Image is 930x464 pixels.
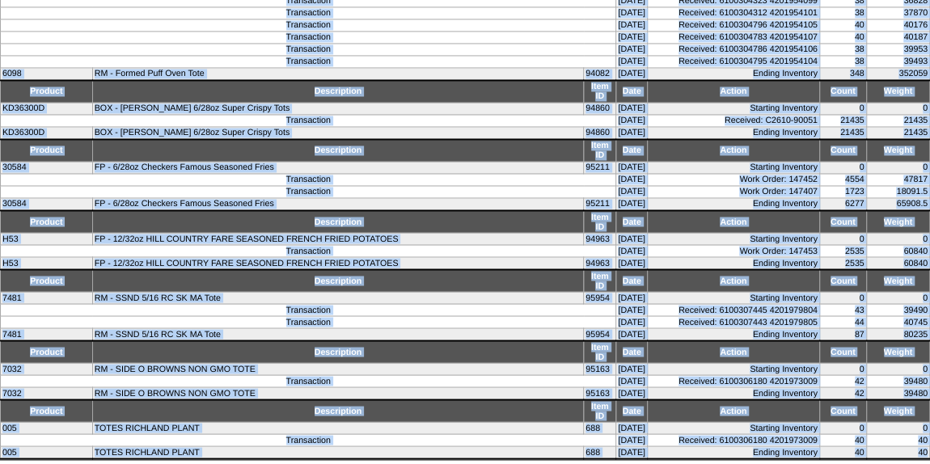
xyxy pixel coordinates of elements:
td: Date [616,210,648,233]
td: 44 [819,316,866,328]
td: Date [616,269,648,292]
td: [DATE] [616,7,648,19]
td: 1723 [819,186,866,198]
td: Received: C2610-90051 [647,115,819,127]
td: [DATE] [616,68,648,81]
td: 0 [819,292,866,304]
td: FP - 12/32oz HILL COUNTRY FARE SEASONED FRENCH FRIED POTATOES [92,257,583,270]
td: Transaction [1,174,616,186]
td: Date [616,399,648,422]
td: Description [92,210,583,233]
td: 94860 [584,127,616,140]
td: 2535 [819,245,866,257]
td: 21435 [819,115,866,127]
td: [DATE] [616,257,648,270]
td: 94963 [584,257,616,270]
td: [DATE] [616,387,648,400]
td: [DATE] [616,434,648,446]
td: [DATE] [616,422,648,434]
td: Ending Inventory [647,198,819,211]
td: 40176 [866,19,930,32]
td: Work Order: 147453 [647,245,819,257]
td: 2535 [819,257,866,270]
td: Received: 6100304796 4201954105 [647,19,819,32]
td: Weight [866,269,930,292]
td: Action [647,80,819,103]
td: [DATE] [616,245,648,257]
td: [DATE] [616,316,648,328]
td: 0 [866,162,930,174]
td: 94860 [584,103,616,115]
td: Description [92,139,583,162]
td: Count [819,399,866,422]
td: Transaction [1,245,616,257]
td: [DATE] [616,375,648,387]
td: 95954 [584,292,616,304]
td: Transaction [1,304,616,316]
td: 0 [866,233,930,245]
td: Received: 6100306180 4201973009 [647,375,819,387]
td: [DATE] [616,44,648,56]
td: 39480 [866,387,930,400]
td: 95163 [584,387,616,400]
td: 80235 [866,328,930,341]
td: Transaction [1,32,616,44]
td: 688 [584,422,616,434]
td: [DATE] [616,198,648,211]
td: Weight [866,399,930,422]
td: Description [92,80,583,103]
td: 60840 [866,257,930,270]
td: 688 [584,446,616,459]
td: RM - SSND 5/16 RC SK MA Tote [92,292,583,304]
td: Item ID [584,139,616,162]
td: 40187 [866,32,930,44]
td: 65908.5 [866,198,930,211]
td: 39480 [866,375,930,387]
td: RM - SIDE O BROWNS NON GMO TOTE [92,387,583,400]
td: Count [819,340,866,363]
td: 38 [819,7,866,19]
td: Starting Inventory [647,103,819,115]
td: 005 [1,422,93,434]
td: 7481 [1,328,93,341]
td: Description [92,340,583,363]
td: Count [819,80,866,103]
td: 38 [819,44,866,56]
td: Item ID [584,269,616,292]
td: Weight [866,340,930,363]
td: 38 [819,56,866,68]
td: Product [1,340,93,363]
td: RM - SIDE O BROWNS NON GMO TOTE [92,363,583,375]
td: TOTES RICHLAND PLANT [92,422,583,434]
td: KD36300D [1,103,93,115]
td: Action [647,139,819,162]
td: Received: 6100307443 4201979805 [647,316,819,328]
td: FP - 6/28oz Checkers Famous Seasoned Fries [92,162,583,174]
td: Work Order: 147407 [647,186,819,198]
td: Transaction [1,316,616,328]
td: [DATE] [616,162,648,174]
td: 7032 [1,387,93,400]
td: 40 [866,446,930,459]
td: 42 [819,375,866,387]
td: Weight [866,139,930,162]
td: [DATE] [616,19,648,32]
td: 7032 [1,363,93,375]
td: 0 [819,363,866,375]
td: Starting Inventory [647,233,819,245]
td: Item ID [584,80,616,103]
td: [DATE] [616,103,648,115]
td: TOTES RICHLAND PLANT [92,446,583,459]
td: 21435 [866,127,930,140]
td: Weight [866,210,930,233]
td: 40745 [866,316,930,328]
td: [DATE] [616,32,648,44]
td: Received: 6100304783 4201954107 [647,32,819,44]
td: Item ID [584,210,616,233]
td: BOX - [PERSON_NAME] 6/28oz Super Crispy Tots [92,127,583,140]
td: Product [1,139,93,162]
td: 95211 [584,198,616,211]
td: RM - SSND 5/16 RC SK MA Tote [92,328,583,341]
td: BOX - [PERSON_NAME] 6/28oz Super Crispy Tots [92,103,583,115]
td: Transaction [1,186,616,198]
